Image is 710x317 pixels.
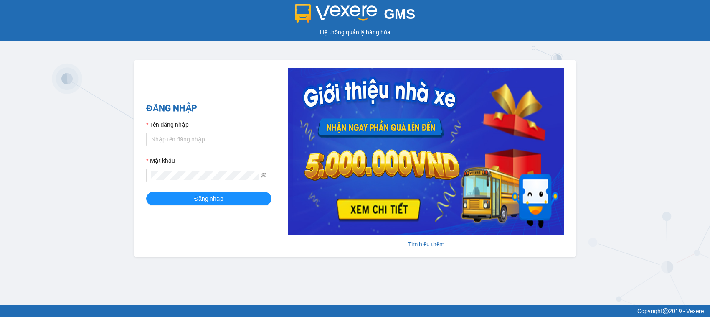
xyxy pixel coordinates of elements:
[663,308,669,314] span: copyright
[295,13,416,19] a: GMS
[146,156,175,165] label: Mật khẩu
[384,6,415,22] span: GMS
[194,194,223,203] span: Đăng nhập
[146,133,271,146] input: Tên đăng nhập
[146,120,189,129] label: Tên đăng nhập
[146,192,271,205] button: Đăng nhập
[2,28,708,37] div: Hệ thống quản lý hàng hóa
[151,171,259,180] input: Mật khẩu
[288,68,564,235] img: banner-0
[6,307,704,316] div: Copyright 2019 - Vexere
[261,172,266,178] span: eye-invisible
[288,240,564,249] div: Tìm hiểu thêm
[146,102,271,115] h2: ĐĂNG NHẬP
[295,4,378,23] img: logo 2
